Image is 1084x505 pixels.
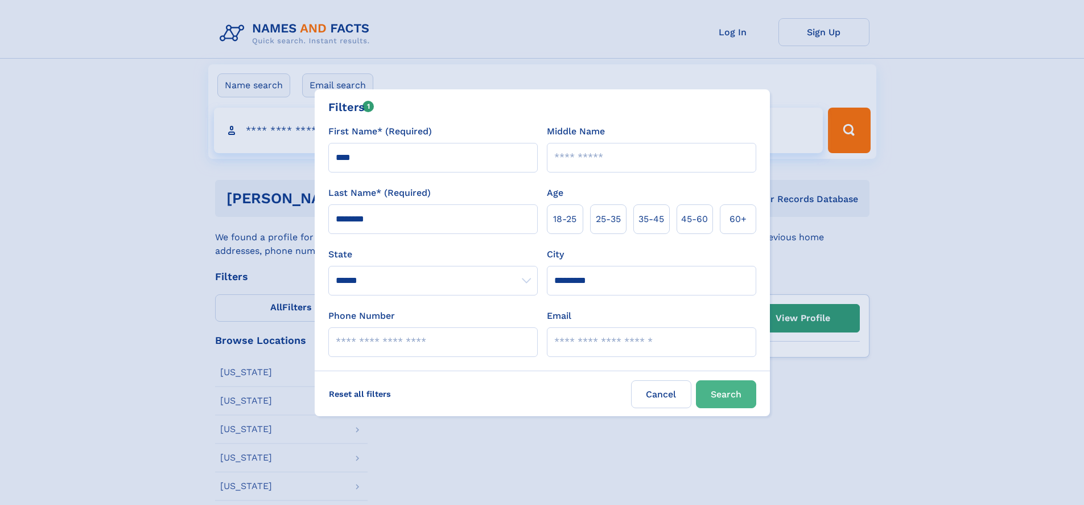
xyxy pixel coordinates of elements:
label: Cancel [631,380,691,408]
div: Filters [328,98,374,116]
label: Middle Name [547,125,605,138]
span: 45‑60 [681,212,708,226]
label: State [328,248,538,261]
label: Reset all filters [322,380,398,408]
label: City [547,248,564,261]
span: 25‑35 [596,212,621,226]
label: Last Name* (Required) [328,186,431,200]
span: 18‑25 [553,212,576,226]
label: Email [547,309,571,323]
label: Phone Number [328,309,395,323]
label: First Name* (Required) [328,125,432,138]
button: Search [696,380,756,408]
span: 60+ [729,212,747,226]
span: 35‑45 [638,212,664,226]
label: Age [547,186,563,200]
